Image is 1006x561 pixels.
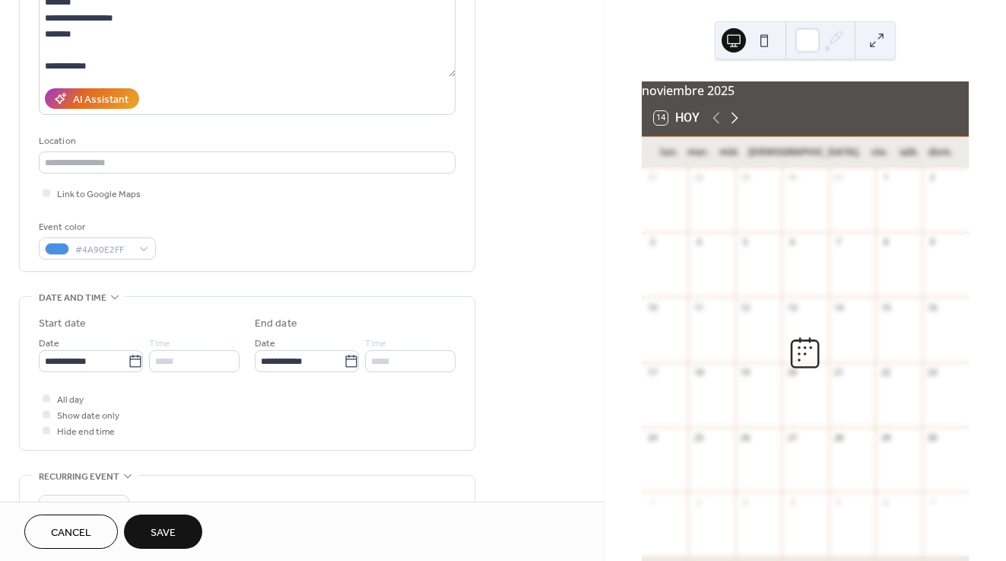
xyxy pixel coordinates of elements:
[39,336,59,352] span: Date
[39,469,119,485] span: Recurring event
[740,237,751,248] div: 5
[39,290,106,306] span: Date and time
[693,237,704,248] div: 4
[744,137,865,167] div: [DEMOGRAPHIC_DATA].
[927,496,938,508] div: 7
[880,367,891,378] div: 22
[927,237,938,248] div: 9
[833,301,845,313] div: 14
[880,301,891,313] div: 15
[149,336,170,352] span: Time
[693,496,704,508] div: 2
[693,172,704,183] div: 28
[833,496,845,508] div: 5
[51,525,91,541] span: Cancel
[57,186,141,202] span: Link to Google Maps
[57,392,84,408] span: All day
[786,496,798,508] div: 4
[740,432,751,443] div: 26
[39,316,86,332] div: Start date
[646,432,658,443] div: 24
[45,499,102,516] span: Do not repeat
[786,237,798,248] div: 6
[24,515,118,549] button: Cancel
[786,432,798,443] div: 27
[833,367,845,378] div: 21
[365,336,386,352] span: Time
[646,367,658,378] div: 17
[833,432,845,443] div: 28
[927,432,938,443] div: 30
[927,367,938,378] div: 23
[73,92,129,108] div: AI Assistant
[649,107,705,129] button: 14Hoy
[654,137,684,167] div: lun.
[39,219,153,235] div: Event color
[833,172,845,183] div: 31
[894,137,925,167] div: sáb.
[57,408,119,424] span: Show date only
[740,496,751,508] div: 3
[740,301,751,313] div: 12
[833,237,845,248] div: 7
[927,301,938,313] div: 16
[740,172,751,183] div: 29
[646,496,658,508] div: 1
[124,515,202,549] button: Save
[75,242,132,258] span: #4A90E2FF
[39,133,452,149] div: Location
[255,316,297,332] div: End date
[255,336,275,352] span: Date
[714,137,744,167] div: mié.
[646,237,658,248] div: 3
[684,137,714,167] div: mar.
[693,367,704,378] div: 18
[786,301,798,313] div: 13
[880,172,891,183] div: 1
[57,424,115,440] span: Hide end time
[646,172,658,183] div: 27
[786,172,798,183] div: 30
[693,301,704,313] div: 11
[880,496,891,508] div: 6
[693,432,704,443] div: 25
[642,81,969,100] div: noviembre 2025
[880,237,891,248] div: 8
[925,137,957,167] div: dom.
[927,172,938,183] div: 2
[786,367,798,378] div: 20
[880,432,891,443] div: 29
[646,301,658,313] div: 10
[45,88,139,109] button: AI Assistant
[740,367,751,378] div: 19
[151,525,176,541] span: Save
[865,137,895,167] div: vie.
